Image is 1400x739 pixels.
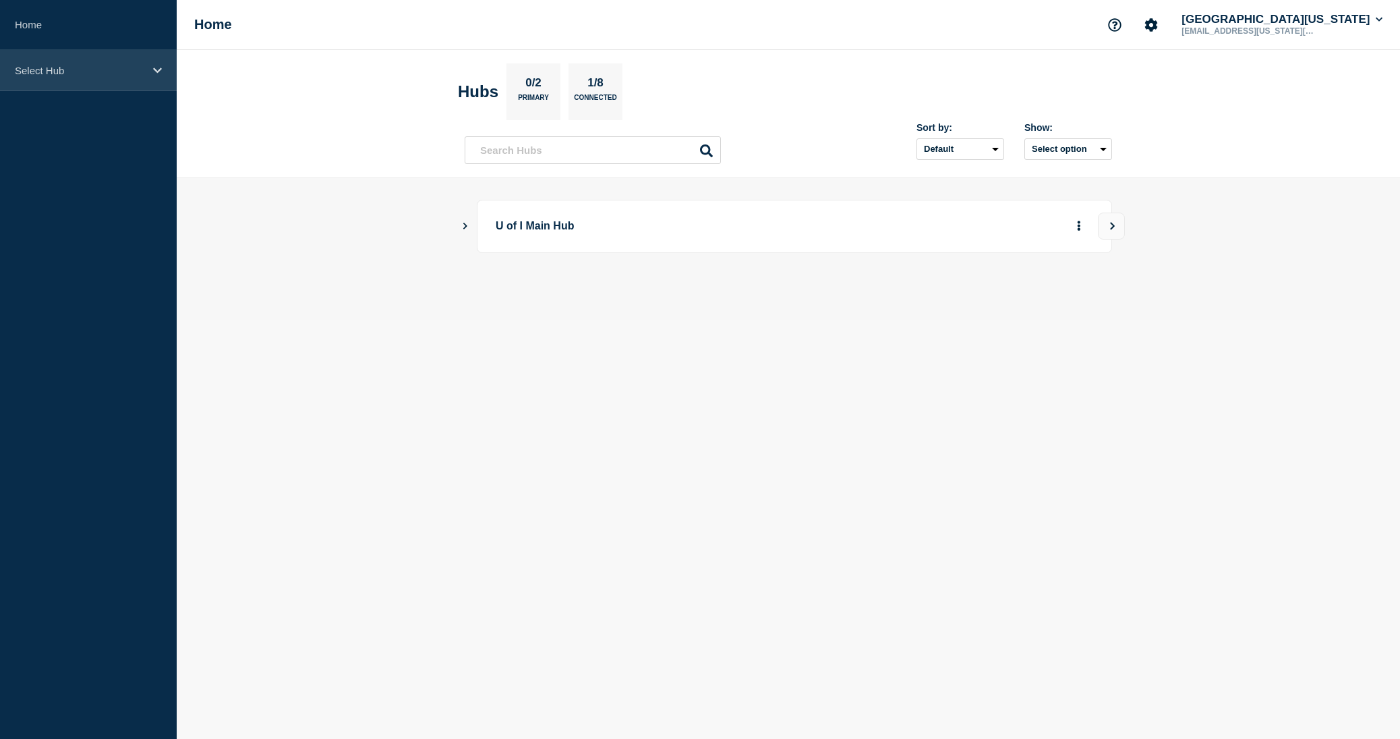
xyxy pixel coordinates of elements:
[458,82,498,101] h2: Hubs
[1098,213,1125,240] button: View
[1024,122,1112,133] div: Show:
[1101,11,1129,39] button: Support
[1179,26,1319,36] p: [EMAIL_ADDRESS][US_STATE][DOMAIN_NAME]
[521,76,547,94] p: 0/2
[1024,138,1112,160] button: Select option
[583,76,609,94] p: 1/8
[462,221,469,231] button: Show Connected Hubs
[1070,214,1088,239] button: More actions
[194,17,232,32] h1: Home
[916,138,1004,160] select: Sort by
[465,136,721,164] input: Search Hubs
[1179,13,1385,26] button: [GEOGRAPHIC_DATA][US_STATE]
[15,65,144,76] p: Select Hub
[574,94,616,108] p: Connected
[496,214,869,239] p: U of I Main Hub
[916,122,1004,133] div: Sort by:
[1137,11,1165,39] button: Account settings
[518,94,549,108] p: Primary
